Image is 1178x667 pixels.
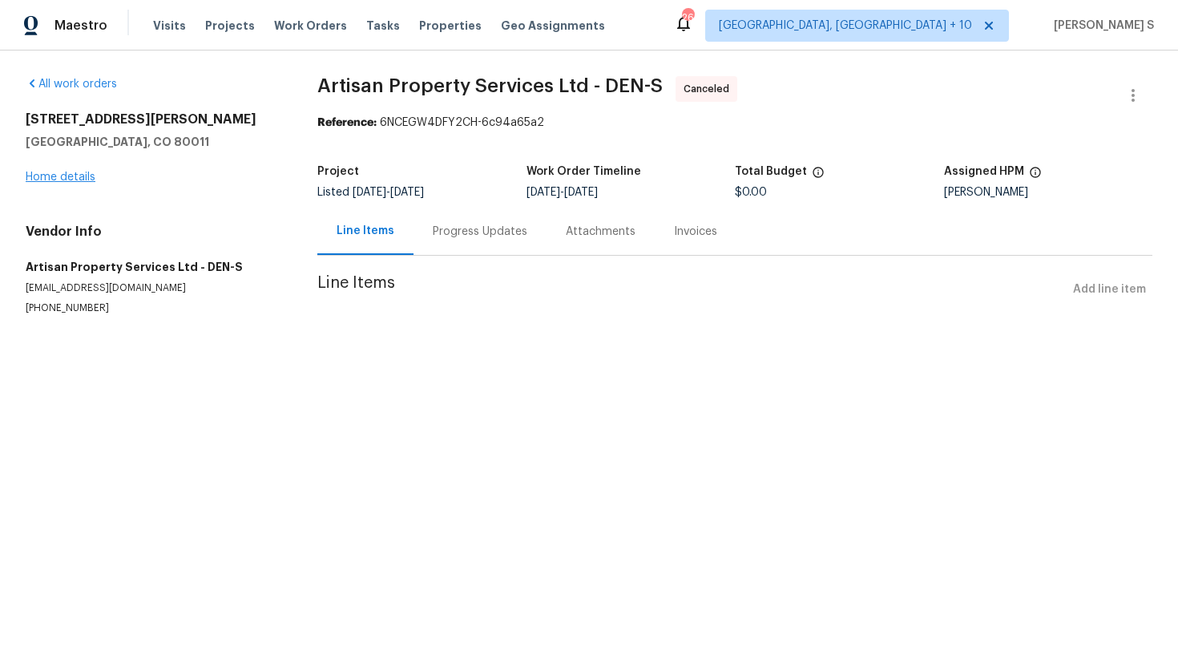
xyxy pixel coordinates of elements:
[566,224,635,240] div: Attachments
[26,301,279,315] p: [PHONE_NUMBER]
[735,187,767,198] span: $0.00
[526,166,641,177] h5: Work Order Timeline
[26,172,95,183] a: Home details
[317,115,1152,131] div: 6NCEGW4DFY2CH-6c94a65a2
[684,81,736,97] span: Canceled
[674,224,717,240] div: Invoices
[366,20,400,31] span: Tasks
[501,18,605,34] span: Geo Assignments
[1047,18,1154,34] span: [PERSON_NAME] S
[682,10,693,26] div: 263
[564,187,598,198] span: [DATE]
[26,259,279,275] h5: Artisan Property Services Ltd - DEN-S
[526,187,560,198] span: [DATE]
[26,134,279,150] h5: [GEOGRAPHIC_DATA], CO 80011
[353,187,386,198] span: [DATE]
[205,18,255,34] span: Projects
[317,187,424,198] span: Listed
[353,187,424,198] span: -
[317,275,1067,305] span: Line Items
[26,79,117,90] a: All work orders
[26,224,279,240] h4: Vendor Info
[54,18,107,34] span: Maestro
[944,166,1024,177] h5: Assigned HPM
[433,224,527,240] div: Progress Updates
[1029,166,1042,187] span: The hpm assigned to this work order.
[526,187,598,198] span: -
[26,281,279,295] p: [EMAIL_ADDRESS][DOMAIN_NAME]
[419,18,482,34] span: Properties
[390,187,424,198] span: [DATE]
[735,166,807,177] h5: Total Budget
[317,117,377,128] b: Reference:
[317,166,359,177] h5: Project
[274,18,347,34] span: Work Orders
[944,187,1153,198] div: [PERSON_NAME]
[337,223,394,239] div: Line Items
[153,18,186,34] span: Visits
[719,18,972,34] span: [GEOGRAPHIC_DATA], [GEOGRAPHIC_DATA] + 10
[26,111,279,127] h2: [STREET_ADDRESS][PERSON_NAME]
[812,166,825,187] span: The total cost of line items that have been proposed by Opendoor. This sum includes line items th...
[317,76,663,95] span: Artisan Property Services Ltd - DEN-S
